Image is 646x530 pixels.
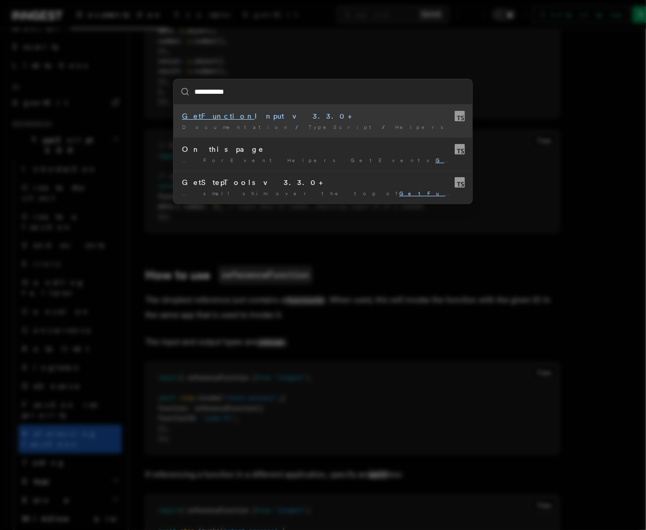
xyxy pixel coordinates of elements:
[182,177,464,188] div: GetStepTools v3.3.0+
[382,124,391,130] span: /
[182,144,464,154] div: On this page
[399,190,494,196] mark: GetFunction
[182,111,464,121] div: Input v3.3.0+
[182,190,464,197] div: … small shim over the top of Input<...>["step"].
[296,124,304,130] span: /
[436,157,530,163] mark: GetFunction
[182,156,464,164] div: … ForEvent Helpers GetEvents Input GetStep …
[182,112,255,120] mark: GetFunction
[308,124,378,130] span: TypeScript
[182,124,291,130] span: Documentation
[395,124,450,130] span: Helpers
